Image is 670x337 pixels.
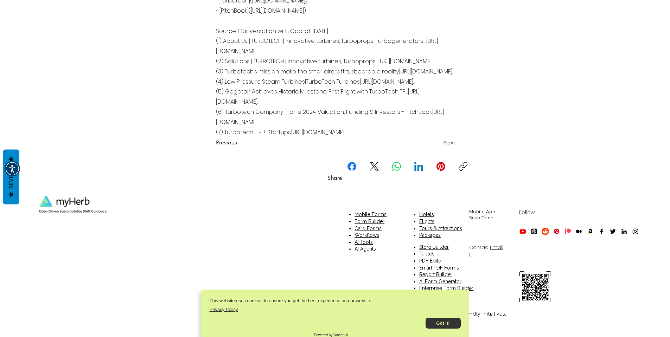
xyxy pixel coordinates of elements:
[355,245,376,252] a: AI Agents
[378,57,432,65] a: [URL][DOMAIN_NAME].
[399,67,453,76] a: [URL][DOMAIN_NAME].
[327,174,342,182] span: Share
[355,225,382,232] a: Card Forms
[519,271,551,302] img: Mobile-App-Wix-com-myherb-mobile-app QR Code
[210,307,238,312] a: Privacy Policy
[338,162,477,171] ul: Share Buttons
[530,228,538,235] img: Threads
[355,211,387,218] a: Mobile Forms
[314,333,348,337] p: Powered by
[519,209,535,216] span: Follow
[419,285,473,291] a: Enterprise Form Builder
[419,226,462,231] a: Tours & Attractions
[355,232,379,238] span: Workflows
[355,218,384,225] a: Form Builder
[553,228,560,235] img: Pinterest
[575,228,583,235] img: Medium
[347,162,356,171] a: Facebook
[564,228,572,235] img: Patreon
[355,212,387,217] span: Mobile Forms
[210,298,373,303] p: This website uses cookies to ensure you get the best experience on our website.
[37,194,109,215] img: Logo
[360,78,414,86] a: [URL][DOMAIN_NAME].
[419,244,449,250] a: Store Builder
[609,228,617,235] img: Twitter
[632,228,639,235] img: Instagram
[355,239,373,245] span: AI Tools
[419,279,461,284] a: AI Form Generator
[419,211,434,218] a: Hotels
[587,228,594,235] img: Amazon
[443,139,455,147] span: Next
[436,162,445,171] a: Pinterest
[519,228,639,235] ul: Social Bar
[31,223,115,263] iframe: Greenspark Earth Positive Badge
[291,128,345,136] a: [URL][DOMAIN_NAME].
[419,265,459,271] a: Smart PDF Forms
[420,136,455,150] button: Next
[251,7,306,15] a: [URL][DOMAIN_NAME])
[332,333,348,337] a: Consentik
[519,228,527,235] img: Youtube
[355,239,373,246] a: AI Tools
[542,228,549,235] img: Reddit
[216,139,237,147] span: Previous
[414,162,423,171] a: LinkedIn
[426,318,461,329] button: Got it!
[5,161,20,176] div: Accessibility Menu
[355,219,384,224] span: Form Builder
[3,149,19,204] button: Reviews
[370,162,379,171] a: X (Twitter)
[216,108,444,126] a: [URL][DOMAIN_NAME].
[469,209,495,220] span: Mobile App Scan Code
[392,162,401,171] a: WhatsApp
[355,226,382,231] span: Card Forms
[419,258,443,264] a: PDF Editor
[216,136,262,150] button: Previous
[419,272,452,277] a: Report Builder
[355,246,376,252] span: AI Agents
[598,228,605,235] img: Facebook
[620,228,628,235] img: LinkedIn
[459,162,467,171] button: Copy link
[419,251,434,257] a: Tables
[355,232,379,239] a: Workflows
